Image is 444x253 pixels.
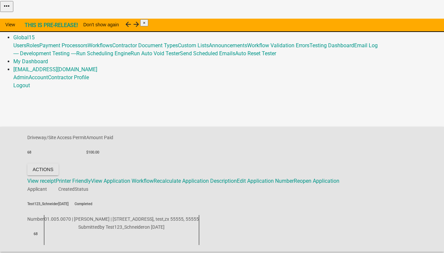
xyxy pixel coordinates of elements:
a: View receipt [27,178,56,184]
a: Contractor Profile [48,74,89,81]
a: Account [29,74,48,81]
strong: Completed [75,202,92,206]
i: more_horiz [3,2,11,10]
button: Don't show again [78,19,124,31]
a: Send Scheduled Emails [180,50,235,57]
span: Driveway/Site Access Permit [27,135,86,140]
a: Payment Processors [39,42,88,49]
a: Custom Lists [178,42,209,49]
a: Recalculate Application Description [154,178,237,184]
span: Number [27,216,44,222]
span: Created [58,186,75,192]
a: My Dashboard [13,58,48,65]
a: Printer Friendly [56,178,91,184]
a: Users [13,42,26,49]
a: Roles [26,42,39,49]
a: [EMAIL_ADDRESS][DOMAIN_NAME] [13,66,97,73]
h6: 68 [27,231,44,237]
a: Workflows [88,42,112,49]
div: Actions [27,177,339,185]
span: 01.005.0070 | [PERSON_NAME] | [STREET_ADDRESS], test,zx 55555, 55555 [44,216,199,222]
span: 15 [29,34,35,41]
span: Submitted on [DATE] [78,224,165,230]
span: Applicant [27,186,47,192]
a: Run Auto Void Tester [131,50,180,57]
button: Close [140,19,148,26]
div: Global15 [13,42,444,58]
h6: $100.00 [86,150,113,155]
a: Home [13,18,27,25]
a: Testing Dashboard [309,42,354,49]
a: ---- Development Testing ---- [13,50,76,57]
a: Reopen Application [294,178,339,184]
a: Auto Reset Tester [235,50,276,57]
span: × [143,20,146,25]
h6: 68 [27,150,86,155]
span: Status [75,186,88,192]
a: Workflow Validation Errors [247,42,309,49]
h6: [DATE] [58,201,75,207]
a: Global15 [13,34,35,41]
a: Edit Application Number [237,178,294,184]
a: Logout [13,82,30,89]
div: [EMAIL_ADDRESS][DOMAIN_NAME] [13,74,444,90]
span: Amount Paid [86,135,113,140]
a: View Application Workflow [91,178,154,184]
span: by Test123_Schneider [100,224,145,230]
h6: Test123_Schneider [27,201,58,207]
a: Admin [13,74,29,81]
strong: THIS IS PRE-RELEASE! [25,22,78,28]
i: arrow_back [124,20,132,28]
i: arrow_forward [132,20,140,28]
a: Email Log [354,42,378,49]
a: Contractor Document Types [112,42,178,49]
button: Actions [27,163,59,175]
a: Run Scheduling Engine [76,50,131,57]
a: Announcements [209,42,247,49]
